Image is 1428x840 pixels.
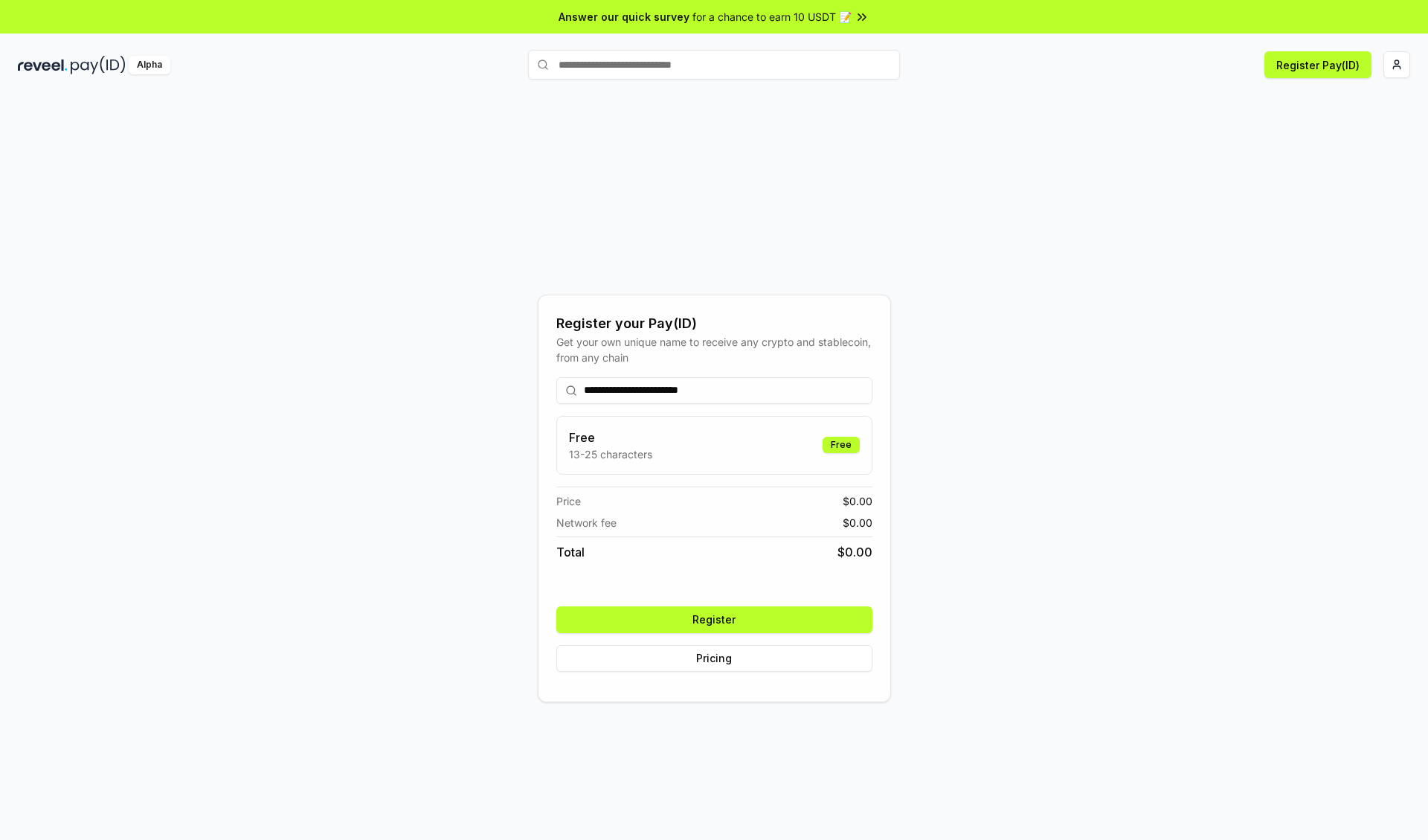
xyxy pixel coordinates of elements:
[1264,51,1371,78] button: Register Pay(ID)
[569,429,652,446] h3: Free
[129,56,170,74] div: Alpha
[71,56,126,74] img: pay_id
[556,606,872,633] button: Register
[556,543,585,561] span: Total
[556,515,617,530] span: Network fee
[692,9,852,25] span: for a chance to earn 10 USDT 📝
[569,446,652,462] p: 13-25 characters
[556,334,872,365] div: Get your own unique name to receive any crypto and stablecoin, from any chain
[556,313,872,334] div: Register your Pay(ID)
[843,515,872,530] span: $ 0.00
[556,493,581,509] span: Price
[18,56,68,74] img: reveel_dark
[559,9,689,25] span: Answer our quick survey
[556,645,872,672] button: Pricing
[837,543,872,561] span: $ 0.00
[843,493,872,509] span: $ 0.00
[823,437,860,453] div: Free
